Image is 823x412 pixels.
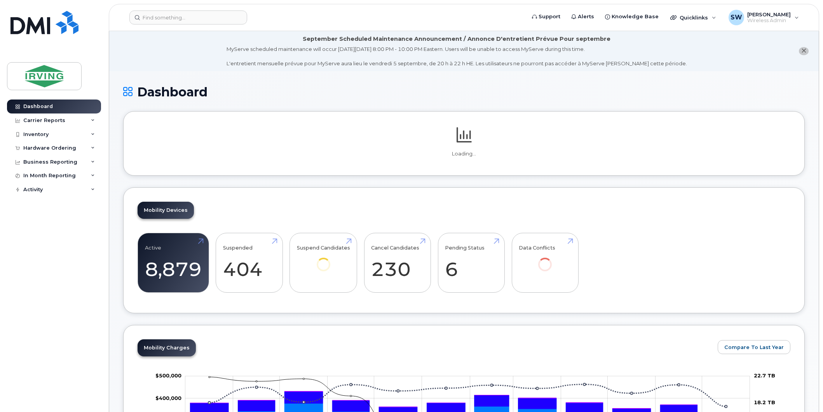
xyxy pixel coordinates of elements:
g: $0 [155,372,181,379]
button: Compare To Last Year [718,340,790,354]
tspan: 18.2 TB [754,399,775,405]
span: Compare To Last Year [724,344,784,351]
a: Mobility Devices [138,202,194,219]
button: close notification [799,47,809,55]
a: Active 8,879 [145,237,202,288]
a: Suspend Candidates [297,237,350,282]
a: Cancel Candidates 230 [371,237,424,288]
div: MyServe scheduled maintenance will occur [DATE][DATE] 8:00 PM - 10:00 PM Eastern. Users will be u... [227,45,687,67]
a: Pending Status 6 [445,237,497,288]
a: Suspended 404 [223,237,275,288]
tspan: $400,000 [155,395,181,401]
g: $0 [155,395,181,401]
tspan: 22.7 TB [754,372,775,379]
a: Data Conflicts [519,237,571,282]
a: Mobility Charges [138,339,196,356]
h1: Dashboard [123,85,805,99]
div: September Scheduled Maintenance Announcement / Annonce D'entretient Prévue Pour septembre [303,35,610,43]
tspan: $500,000 [155,372,181,379]
p: Loading... [138,150,790,157]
